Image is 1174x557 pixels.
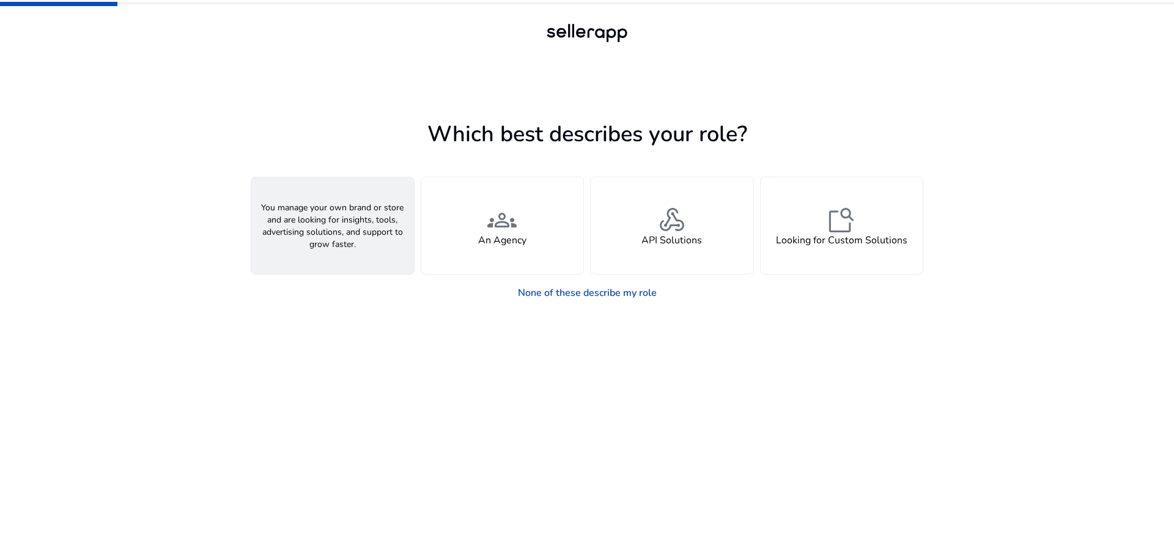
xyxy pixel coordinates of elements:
span: webhook [657,205,687,235]
h4: Looking for Custom Solutions [776,235,907,246]
span: groups [487,205,517,235]
h4: API Solutions [641,235,702,246]
span: feature_search [827,205,856,235]
button: You manage your own brand or store and are looking for insights, tools, advertising solutions, an... [251,177,415,275]
button: groupsAn Agency [421,177,585,275]
button: webhookAPI Solutions [590,177,754,275]
a: None of these describe my role [508,281,666,305]
h1: Which best describes your role? [251,121,923,147]
button: feature_searchLooking for Custom Solutions [760,177,924,275]
h4: An Agency [478,235,526,246]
